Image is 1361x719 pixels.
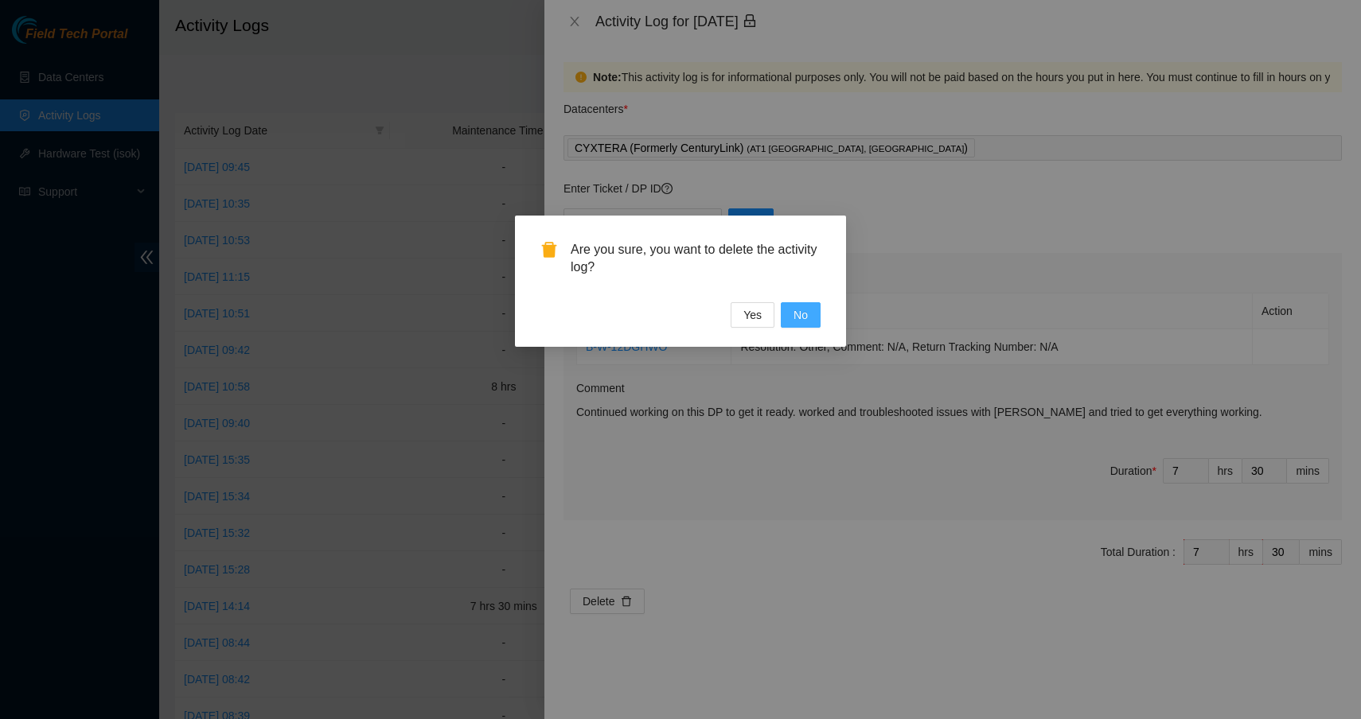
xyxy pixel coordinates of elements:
button: Yes [731,302,774,328]
span: Yes [743,306,762,324]
span: Are you sure, you want to delete the activity log? [571,241,821,277]
button: No [781,302,821,328]
span: delete [540,241,558,258]
span: No [794,306,808,324]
